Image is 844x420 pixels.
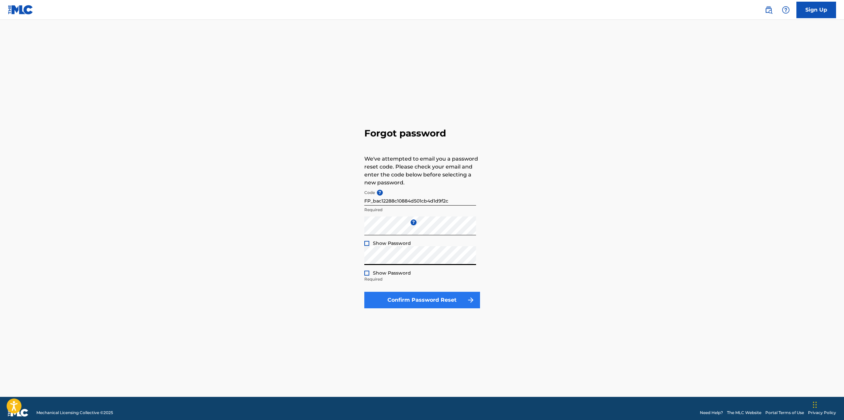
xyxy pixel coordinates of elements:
p: We've attempted to email you a password reset code. Please check your email and enter the code be... [364,155,480,187]
span: Mechanical Licensing Collective © 2025 [36,410,113,416]
span: ? [411,219,417,225]
button: Confirm Password Reset [364,292,480,308]
p: Required [364,207,476,213]
span: Show Password [373,270,411,276]
img: help [782,6,790,14]
iframe: Chat Widget [811,388,844,420]
a: Sign Up [796,2,836,18]
a: Privacy Policy [808,410,836,416]
a: Need Help? [700,410,723,416]
p: Required [364,276,476,282]
div: Drag [813,395,817,415]
span: Show Password [373,240,411,246]
span: ? [377,190,383,196]
img: logo [8,409,28,417]
div: Help [779,3,792,17]
a: The MLC Website [727,410,761,416]
img: f7272a7cc735f4ea7f67.svg [467,296,475,304]
img: MLC Logo [8,5,33,15]
a: Portal Terms of Use [765,410,804,416]
h3: Forgot password [364,128,480,139]
a: Public Search [762,3,775,17]
img: search [765,6,773,14]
